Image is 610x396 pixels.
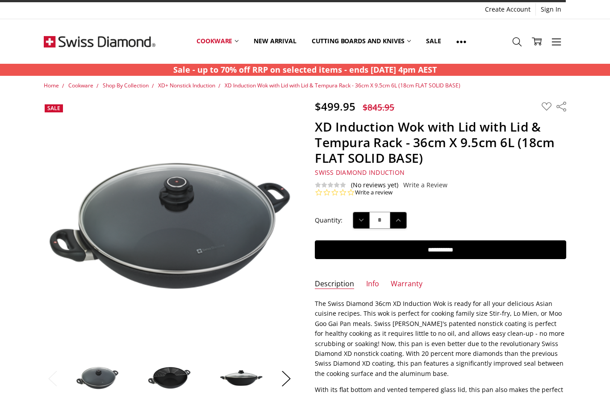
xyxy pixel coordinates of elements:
[47,104,60,112] span: Sale
[391,279,422,289] a: Warranty
[315,99,355,114] span: $499.95
[351,181,398,189] span: (No reviews yet)
[44,82,59,89] a: Home
[158,82,215,89] a: XD+ Nonstick Induction
[44,365,62,392] button: Previous
[315,168,405,177] span: Swiss Diamond Induction
[355,189,393,197] a: Write a review
[189,21,246,61] a: Cookware
[366,279,379,289] a: Info
[536,3,566,16] a: Sign In
[173,64,437,75] strong: Sale - up to 70% off RRP on selected items - ends [DATE] 4pm AEST
[103,82,149,89] a: Shop By Collection
[315,119,566,166] h1: XD Induction Wok with Lid with Lid & Tempura Rack - 36cm X 9.5cm 6L (18cm FLAT SOLID BASE)
[315,279,354,289] a: Description
[44,19,155,64] img: Free Shipping On Every Order
[403,181,447,189] a: Write a Review
[449,21,474,62] a: Show All
[418,21,448,61] a: Sale
[246,21,304,61] a: New arrival
[277,365,295,392] button: Next
[147,366,192,390] img: XD Induction Wok with Lid with Lid & Tempura Rack - 36cm X 9.5cm 6L (18cm FLAT SOLID BASE)
[480,3,535,16] a: Create Account
[315,215,343,225] label: Quantity:
[363,101,394,113] span: $845.95
[304,21,419,61] a: Cutting boards and knives
[75,366,120,390] img: XD Induction Wok with Lid with Lid & Tempura Rack - 36cm X 9.5cm 6L (18cm FLAT SOLID BASE)
[315,299,566,379] p: The Swiss Diamond 36cm XD Induction Wok is ready for all your delicious Asian cuisine recipes. Th...
[219,369,263,387] img: XD Induction Wok with Lid with Lid & Tempura Rack - 36cm X 9.5cm 6L (18cm FLAT SOLID BASE)
[68,82,93,89] a: Cookware
[225,82,460,89] a: XD Induction Wok with Lid with Lid & Tempura Rack - 36cm X 9.5cm 6L (18cm FLAT SOLID BASE)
